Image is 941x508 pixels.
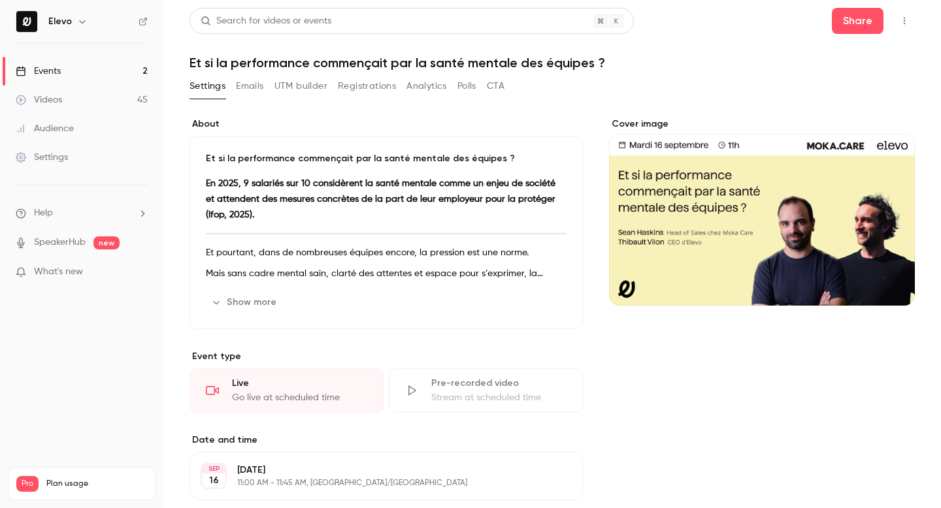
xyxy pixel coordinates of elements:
[16,93,62,106] div: Videos
[93,236,120,249] span: new
[190,350,583,363] p: Event type
[338,76,396,97] button: Registrations
[202,464,225,473] div: SEP
[609,118,915,306] section: Cover image
[206,245,567,261] p: Et pourtant, dans de nombreuses équipes encore, la pression est une norme.
[48,15,72,28] h6: Elevo
[406,76,447,97] button: Analytics
[16,122,74,135] div: Audience
[16,151,68,164] div: Settings
[236,76,263,97] button: Emails
[16,11,37,32] img: Elevo
[237,478,514,488] p: 11:00 AM - 11:45 AM, [GEOGRAPHIC_DATA]/[GEOGRAPHIC_DATA]
[206,152,567,165] p: Et si la performance commençait par la santé mentale des équipes ?
[431,391,567,404] div: Stream at scheduled time
[209,474,219,487] p: 16
[16,206,148,220] li: help-dropdown-opener
[34,206,53,220] span: Help
[16,65,61,78] div: Events
[457,76,476,97] button: Polls
[132,266,148,278] iframe: Noticeable Trigger
[237,464,514,477] p: [DATE]
[609,118,915,131] label: Cover image
[206,292,284,313] button: Show more
[206,266,567,281] p: Mais sans cadre mental sain, clarté des attentes et espace pour s’exprimer, la motivation s’effri...
[487,76,504,97] button: CTA
[274,76,327,97] button: UTM builder
[190,55,915,71] h1: Et si la performance commençait par la santé mentale des équipes ?
[832,8,883,34] button: Share
[16,476,39,492] span: Pro
[190,118,583,131] label: About
[232,391,367,404] div: Go live at scheduled time
[190,434,583,447] label: Date and time
[201,14,331,28] div: Search for videos or events
[431,377,567,390] div: Pre-recorded video
[34,236,86,249] a: SpeakerHub
[46,479,147,489] span: Plan usage
[389,368,583,413] div: Pre-recorded videoStream at scheduled time
[232,377,367,390] div: Live
[190,368,384,413] div: LiveGo live at scheduled time
[34,265,83,279] span: What's new
[206,179,555,219] strong: En 2025, 9 salariés sur 10 considèrent la santé mentale comme un enjeu de société et attendent de...
[190,76,225,97] button: Settings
